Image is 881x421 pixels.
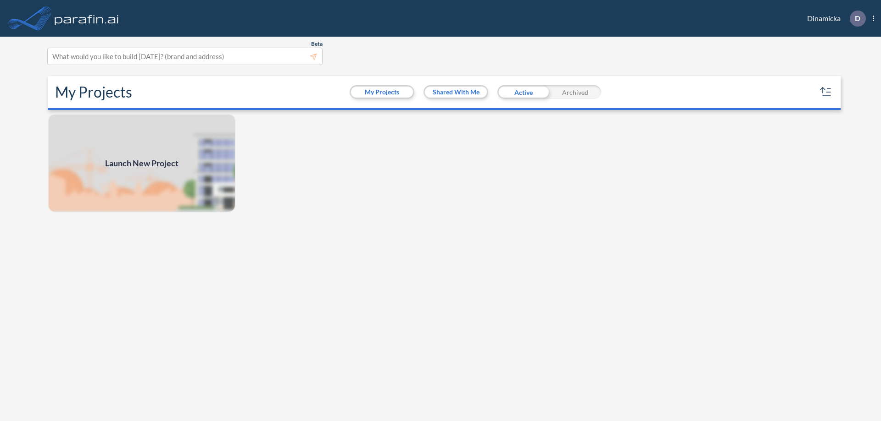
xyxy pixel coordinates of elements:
[793,11,874,27] div: Dinamicka
[497,85,549,99] div: Active
[53,9,121,27] img: logo
[549,85,601,99] div: Archived
[48,114,236,213] img: add
[48,114,236,213] a: Launch New Project
[105,157,178,169] span: Launch New Project
[819,85,833,99] button: sort
[425,87,487,98] button: Shared With Me
[855,14,860,22] p: D
[311,40,323,48] span: Beta
[55,83,132,101] h2: My Projects
[351,87,413,98] button: My Projects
